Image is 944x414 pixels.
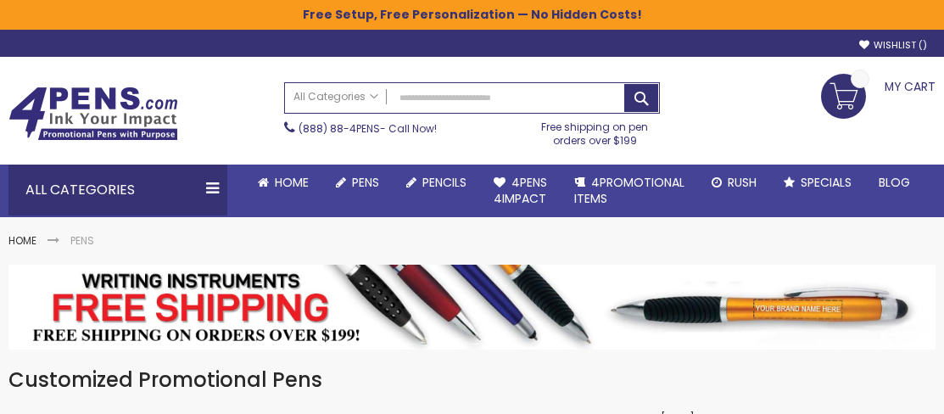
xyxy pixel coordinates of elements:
a: 4Pens4impact [480,165,561,217]
a: Home [244,165,322,201]
a: Blog [865,165,924,201]
a: Specials [770,165,865,201]
span: Pencils [422,174,466,191]
span: Blog [879,174,910,191]
a: Home [8,233,36,248]
h1: Customized Promotional Pens [8,366,936,394]
img: 4Pens Custom Pens and Promotional Products [8,87,178,141]
a: Wishlist [859,39,927,52]
a: (888) 88-4PENS [299,121,380,136]
div: Free shipping on pen orders over $199 [529,114,660,148]
a: Pens [322,165,393,201]
a: 4PROMOTIONALITEMS [561,165,698,217]
span: Rush [728,174,757,191]
a: Rush [698,165,770,201]
span: Pens [352,174,379,191]
span: All Categories [293,90,378,103]
span: Home [275,174,309,191]
span: - Call Now! [299,121,437,136]
span: 4Pens 4impact [494,174,547,207]
span: 4PROMOTIONAL ITEMS [574,174,684,207]
a: Pencils [393,165,480,201]
a: All Categories [285,83,387,111]
img: Pens [8,265,936,350]
strong: Pens [70,233,94,248]
div: All Categories [8,165,227,215]
span: Specials [801,174,852,191]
